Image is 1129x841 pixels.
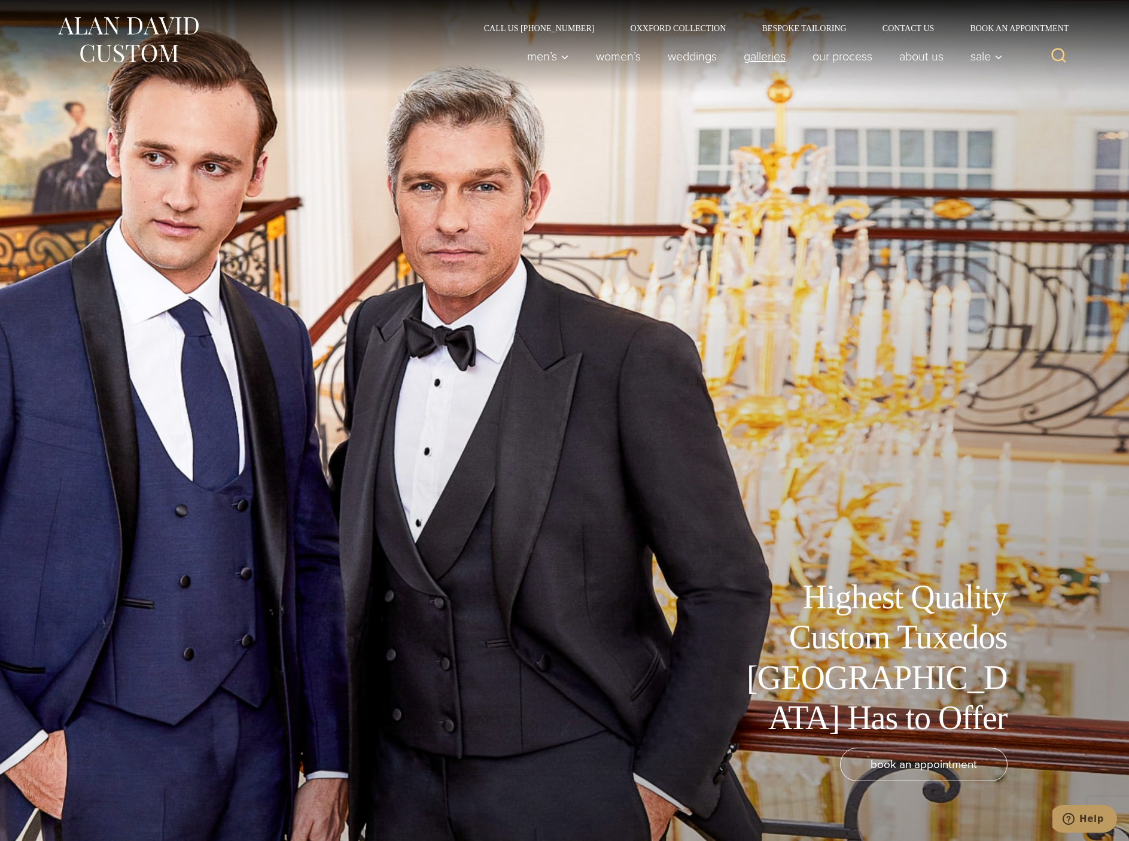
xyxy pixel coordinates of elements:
a: Contact Us [865,24,953,32]
a: Call Us [PHONE_NUMBER] [466,24,613,32]
a: Our Process [799,44,885,68]
iframe: Opens a widget where you can chat to one of our agents [1052,805,1117,835]
nav: Primary Navigation [513,44,1009,68]
a: Women’s [582,44,654,68]
img: Alan David Custom [56,13,200,66]
a: weddings [654,44,730,68]
h1: Highest Quality Custom Tuxedos [GEOGRAPHIC_DATA] Has to Offer [738,577,1008,738]
a: Oxxford Collection [612,24,744,32]
nav: Secondary Navigation [466,24,1073,32]
span: book an appointment [871,755,977,773]
a: book an appointment [840,748,1008,781]
a: Book an Appointment [952,24,1073,32]
a: About Us [885,44,957,68]
button: Sale sub menu toggle [957,44,1009,68]
button: Men’s sub menu toggle [513,44,582,68]
button: View Search Form [1045,42,1073,71]
a: Bespoke Tailoring [744,24,864,32]
a: Galleries [730,44,799,68]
